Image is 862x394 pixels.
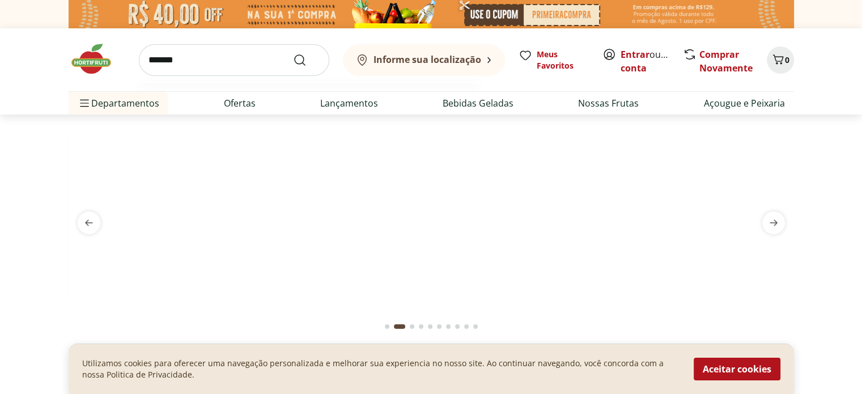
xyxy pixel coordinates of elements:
button: Aceitar cookies [694,358,780,380]
p: Utilizamos cookies para oferecer uma navegação personalizada e melhorar sua experiencia no nosso ... [82,358,680,380]
a: Açougue e Peixaria [703,96,784,110]
button: Go to page 3 from fs-carousel [407,313,417,340]
button: Go to page 8 from fs-carousel [453,313,462,340]
a: Bebidas Geladas [443,96,513,110]
a: Ofertas [224,96,256,110]
a: Entrar [621,48,649,61]
button: Current page from fs-carousel [392,313,407,340]
span: 0 [785,54,789,65]
button: Go to page 1 from fs-carousel [383,313,392,340]
span: Meus Favoritos [537,49,589,71]
input: search [139,44,329,76]
button: Go to page 5 from fs-carousel [426,313,435,340]
button: Submit Search [293,53,320,67]
img: Hortifruti [69,42,125,76]
button: Informe sua localização [343,44,505,76]
button: Go to page 4 from fs-carousel [417,313,426,340]
b: Informe sua localização [373,53,481,66]
span: Departamentos [78,90,159,117]
button: Menu [78,90,91,117]
a: Criar conta [621,48,683,74]
span: ou [621,48,671,75]
button: Go to page 6 from fs-carousel [435,313,444,340]
button: Go to page 7 from fs-carousel [444,313,453,340]
button: Go to page 10 from fs-carousel [471,313,480,340]
a: Comprar Novamente [699,48,753,74]
a: Lançamentos [320,96,378,110]
button: Carrinho [767,46,794,74]
a: Nossas Frutas [578,96,639,110]
button: Go to page 9 from fs-carousel [462,313,471,340]
button: next [753,211,794,234]
a: Meus Favoritos [519,49,589,71]
button: previous [69,211,109,234]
